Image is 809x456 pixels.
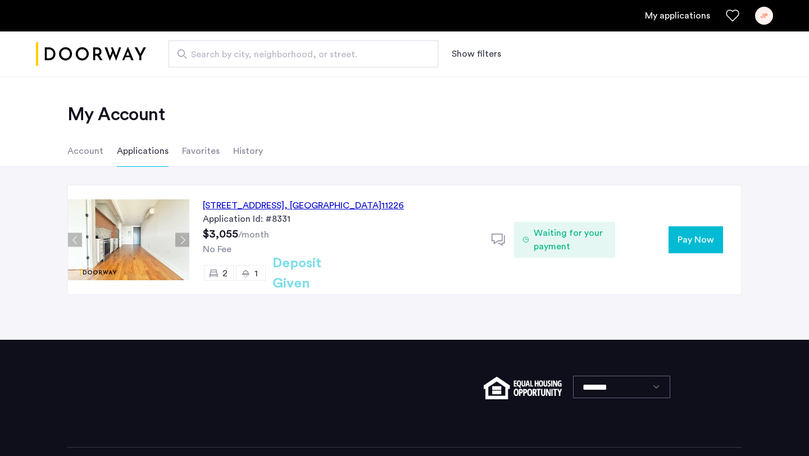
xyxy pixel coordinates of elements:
h2: Deposit Given [272,253,362,294]
input: Apartment Search [169,40,438,67]
img: equal-housing.png [484,377,562,399]
li: Applications [117,135,169,167]
div: JP [755,7,773,25]
a: Favorites [726,9,739,22]
span: 1 [254,269,258,278]
button: Previous apartment [68,233,82,247]
span: , [GEOGRAPHIC_DATA] [284,201,381,210]
li: Favorites [182,135,220,167]
span: 2 [222,269,228,278]
div: [STREET_ADDRESS] 11226 [203,199,404,212]
div: Application Id: #8331 [203,212,478,226]
span: Waiting for your payment [534,226,606,253]
span: Search by city, neighborhood, or street. [191,48,407,61]
h2: My Account [67,103,742,126]
sub: /month [238,230,269,239]
span: Pay Now [678,233,714,247]
span: No Fee [203,245,231,254]
a: My application [645,9,710,22]
li: Account [67,135,103,167]
img: logo [36,33,146,75]
iframe: chat widget [762,411,798,445]
select: Language select [573,376,670,398]
img: Apartment photo [68,199,189,280]
li: History [233,135,263,167]
button: Show or hide filters [452,47,501,61]
button: button [669,226,723,253]
a: Cazamio logo [36,33,146,75]
button: Next apartment [175,233,189,247]
span: $3,055 [203,229,238,240]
